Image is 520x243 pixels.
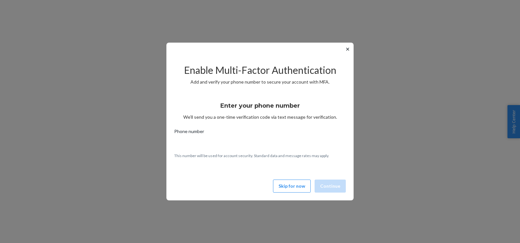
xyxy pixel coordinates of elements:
p: This number will be used for account security. Standard data and message rates may apply. [174,153,346,158]
h3: Enter your phone number [220,101,300,110]
button: Continue [315,180,346,193]
button: Skip for now [273,180,311,193]
span: Phone number [174,128,204,137]
p: Add and verify your phone number to secure your account with MFA. [174,79,346,85]
button: ✕ [344,45,351,53]
h2: Enable Multi-Factor Authentication [174,65,346,75]
div: We’ll send you a one-time verification code via text message for verification. [174,96,346,120]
